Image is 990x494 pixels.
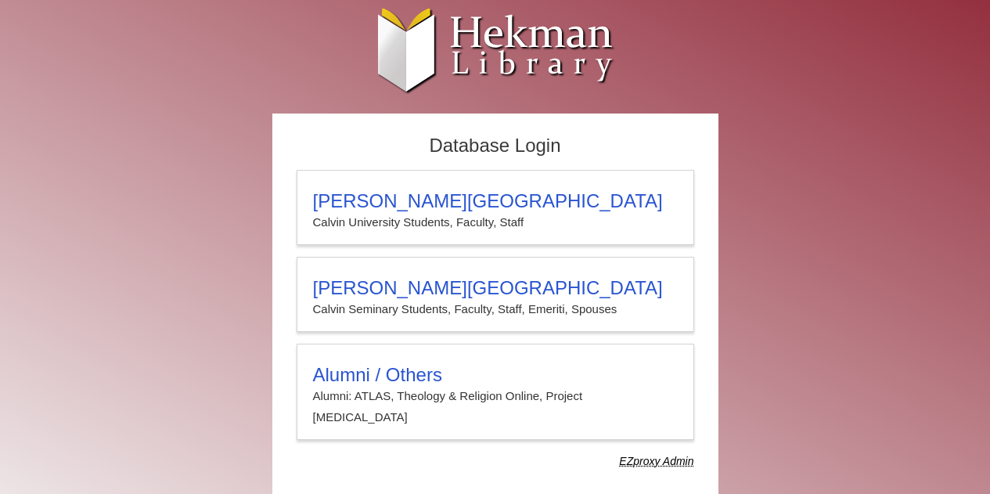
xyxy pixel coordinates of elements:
p: Calvin Seminary Students, Faculty, Staff, Emeriti, Spouses [313,299,678,319]
a: [PERSON_NAME][GEOGRAPHIC_DATA]Calvin Seminary Students, Faculty, Staff, Emeriti, Spouses [297,257,694,332]
h3: Alumni / Others [313,364,678,386]
summary: Alumni / OthersAlumni: ATLAS, Theology & Religion Online, Project [MEDICAL_DATA] [313,364,678,427]
dfn: Use Alumni login [619,455,693,467]
p: Calvin University Students, Faculty, Staff [313,212,678,233]
a: [PERSON_NAME][GEOGRAPHIC_DATA]Calvin University Students, Faculty, Staff [297,170,694,245]
h3: [PERSON_NAME][GEOGRAPHIC_DATA] [313,277,678,299]
h3: [PERSON_NAME][GEOGRAPHIC_DATA] [313,190,678,212]
h2: Database Login [289,130,702,162]
p: Alumni: ATLAS, Theology & Religion Online, Project [MEDICAL_DATA] [313,386,678,427]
